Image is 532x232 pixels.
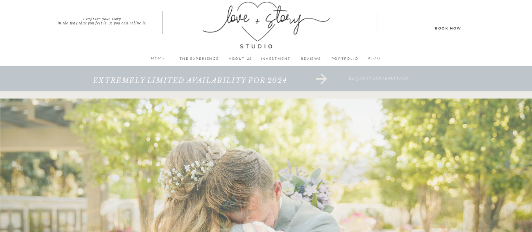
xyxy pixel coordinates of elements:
[294,55,329,67] a: REVIEWS
[42,17,163,23] a: I capture your storyin the way that you felt it, so you can relive it.
[42,17,163,23] p: I capture your story in the way that you felt it, so you can relive it.
[363,55,385,63] a: BLOG
[410,25,486,31] a: Book Now
[65,77,315,93] a: extremely limited availability for 2024
[147,55,169,67] a: home
[223,55,258,67] a: ABOUT us
[304,77,453,93] a: request information
[329,55,361,67] a: PORTFOLIO
[175,55,223,67] a: THE EXPERIENCE
[258,55,294,67] a: INVESTMENT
